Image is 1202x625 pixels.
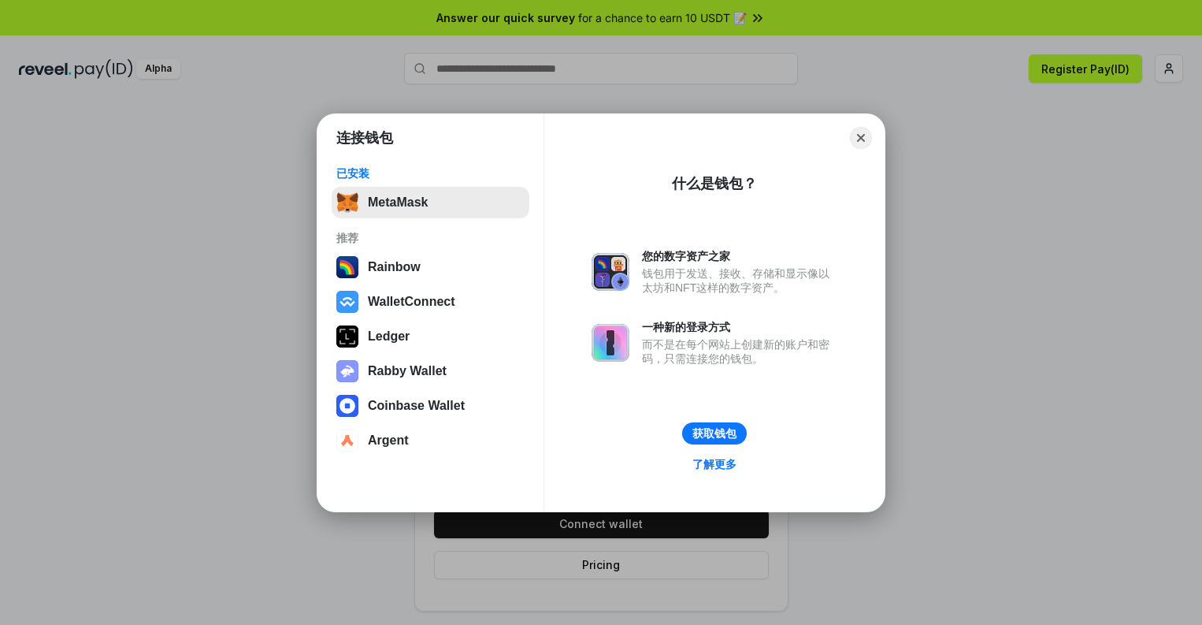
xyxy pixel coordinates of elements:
div: 已安装 [336,166,525,180]
div: 什么是钱包？ [672,174,757,193]
div: Ledger [368,329,410,344]
button: WalletConnect [332,286,529,318]
img: svg+xml,%3Csvg%20width%3D%22120%22%20height%3D%22120%22%20viewBox%3D%220%200%20120%20120%22%20fil... [336,256,358,278]
div: 推荐 [336,231,525,245]
h1: 连接钱包 [336,128,393,147]
img: svg+xml,%3Csvg%20width%3D%2228%22%20height%3D%2228%22%20viewBox%3D%220%200%2028%2028%22%20fill%3D... [336,395,358,417]
img: svg+xml,%3Csvg%20xmlns%3D%22http%3A%2F%2Fwww.w3.org%2F2000%2Fsvg%22%20fill%3D%22none%22%20viewBox... [592,324,629,362]
img: svg+xml,%3Csvg%20xmlns%3D%22http%3A%2F%2Fwww.w3.org%2F2000%2Fsvg%22%20width%3D%2228%22%20height%3... [336,326,358,348]
img: svg+xml,%3Csvg%20width%3D%2228%22%20height%3D%2228%22%20viewBox%3D%220%200%2028%2028%22%20fill%3D... [336,291,358,313]
div: 您的数字资产之家 [642,249,837,263]
button: Coinbase Wallet [332,390,529,422]
div: Argent [368,433,409,448]
img: svg+xml,%3Csvg%20xmlns%3D%22http%3A%2F%2Fwww.w3.org%2F2000%2Fsvg%22%20fill%3D%22none%22%20viewBox... [592,253,629,291]
button: Argent [332,425,529,456]
div: Rainbow [368,260,421,274]
button: MetaMask [332,187,529,218]
div: MetaMask [368,195,428,210]
button: 获取钱包 [682,422,747,445]
img: svg+xml,%3Csvg%20fill%3D%22none%22%20height%3D%2233%22%20viewBox%3D%220%200%2035%2033%22%20width%... [336,192,358,214]
div: 获取钱包 [692,426,736,441]
a: 了解更多 [683,454,746,474]
div: 而不是在每个网站上创建新的账户和密码，只需连接您的钱包。 [642,337,837,366]
img: svg+xml,%3Csvg%20width%3D%2228%22%20height%3D%2228%22%20viewBox%3D%220%200%2028%2028%22%20fill%3D... [336,430,358,452]
div: 钱包用于发送、接收、存储和显示像以太坊和NFT这样的数字资产。 [642,266,837,295]
button: Rabby Wallet [332,355,529,387]
button: Ledger [332,321,529,352]
div: Coinbase Wallet [368,399,465,413]
div: 一种新的登录方式 [642,320,837,334]
img: svg+xml,%3Csvg%20xmlns%3D%22http%3A%2F%2Fwww.w3.org%2F2000%2Fsvg%22%20fill%3D%22none%22%20viewBox... [336,360,358,382]
div: WalletConnect [368,295,455,309]
button: Close [850,127,872,149]
button: Rainbow [332,251,529,283]
div: 了解更多 [692,457,736,471]
div: Rabby Wallet [368,364,447,378]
